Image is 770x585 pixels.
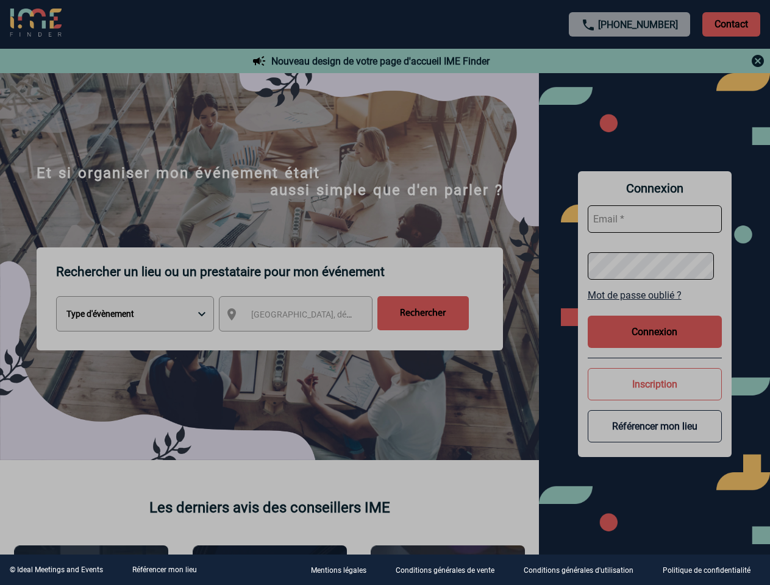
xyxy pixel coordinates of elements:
[524,567,633,575] p: Conditions générales d'utilisation
[386,564,514,576] a: Conditions générales de vente
[514,564,653,576] a: Conditions générales d'utilisation
[653,564,770,576] a: Politique de confidentialité
[396,567,494,575] p: Conditions générales de vente
[301,564,386,576] a: Mentions légales
[132,565,197,574] a: Référencer mon lieu
[10,565,103,574] div: © Ideal Meetings and Events
[663,567,750,575] p: Politique de confidentialité
[311,567,366,575] p: Mentions légales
